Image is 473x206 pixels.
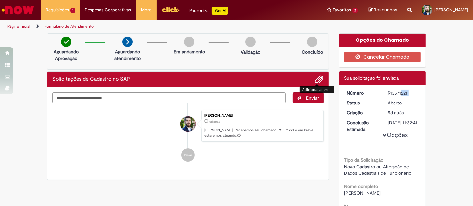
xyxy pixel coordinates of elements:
li: Gustavo Zerbetti [52,110,324,142]
p: +GenAi [212,7,228,15]
span: Rascunhos [374,7,397,13]
dt: Status [342,100,383,106]
div: R13571221 [388,90,418,96]
b: Nome completo [344,183,378,189]
h2: Solicitações de Cadastro no SAP Histórico de tíquete [52,76,130,82]
ul: Histórico de tíquete [52,103,324,169]
span: Sua solicitação foi enviada [344,75,399,81]
span: 5d atrás [388,110,404,116]
button: Adicionar anexos [315,75,324,84]
dt: Conclusão Estimada [342,119,383,133]
img: click_logo_yellow_360x200.png [162,5,180,15]
dt: Criação [342,109,383,116]
a: Formulário de Atendimento [45,24,94,29]
span: [PERSON_NAME] [344,190,381,196]
div: [DATE] 11:32:41 [388,119,418,126]
span: 2 [352,8,358,13]
ul: Trilhas de página [5,20,310,33]
button: Cancelar Chamado [344,52,421,62]
p: Em andamento [174,48,205,55]
img: img-circle-grey.png [307,37,317,47]
span: Favoritos [333,7,351,13]
textarea: Digite sua mensagem aqui... [52,92,286,103]
span: More [141,7,152,13]
span: 1 [70,8,75,13]
span: Enviar [306,95,319,101]
p: Aguardando atendimento [111,48,144,62]
dt: Número [342,90,383,96]
img: check-circle-green.png [61,37,71,47]
p: [PERSON_NAME]! Recebemos seu chamado R13571221 e em breve estaremos atuando. [204,128,320,138]
p: Aguardando Aprovação [50,48,82,62]
p: Concluído [302,49,323,55]
time: 26/09/2025 15:32:36 [209,120,220,124]
div: 26/09/2025 15:32:36 [388,109,418,116]
span: Requisições [46,7,69,13]
button: Enviar [293,92,324,103]
div: Aberto [388,100,418,106]
div: Gustavo Zerbetti [180,116,196,132]
div: [PERSON_NAME] [204,114,320,118]
div: Adicionar anexos [300,86,334,93]
img: ServiceNow [1,3,35,17]
div: Padroniza [190,7,228,15]
span: Novo Cadastro ou Alteração de Dados Cadastrais de Funcionário [344,164,412,176]
a: Rascunhos [368,7,397,13]
b: Tipo da Solicitação [344,157,384,163]
img: arrow-next.png [122,37,133,47]
p: Validação [241,49,260,55]
a: Página inicial [7,24,30,29]
div: Opções do Chamado [339,34,426,47]
span: [PERSON_NAME] [434,7,468,13]
img: img-circle-grey.png [245,37,256,47]
span: 5d atrás [209,120,220,124]
img: img-circle-grey.png [184,37,194,47]
span: Despesas Corporativas [85,7,131,13]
